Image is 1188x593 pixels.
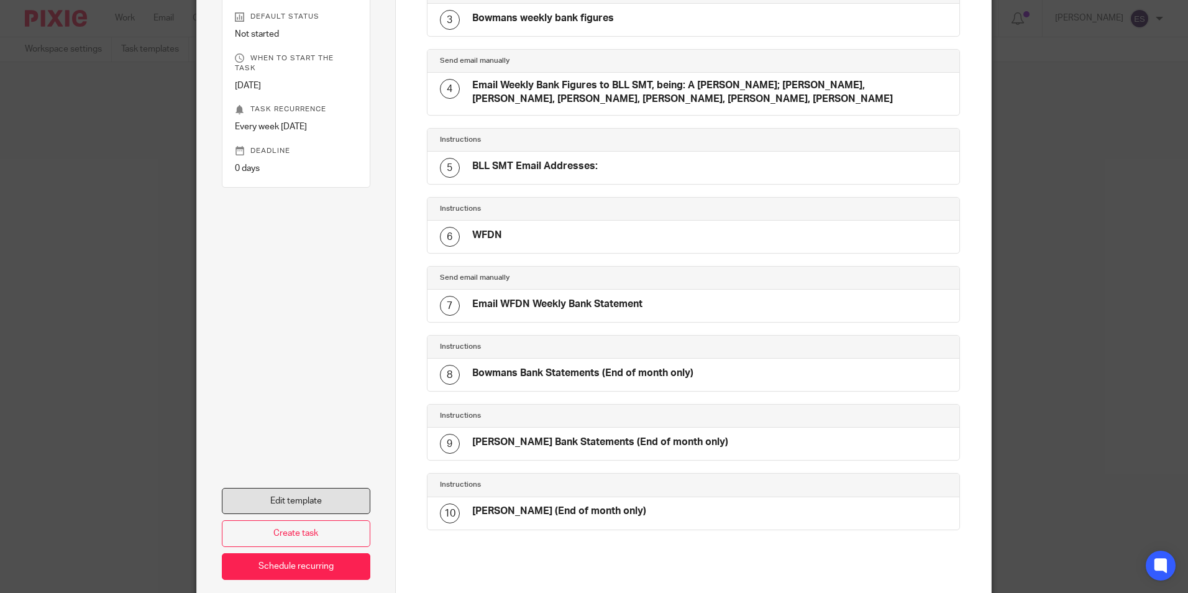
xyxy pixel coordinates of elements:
h4: Instructions [440,204,693,214]
p: Every week [DATE] [235,121,357,133]
div: 3 [440,10,460,30]
h4: Send email manually [440,56,693,66]
p: 0 days [235,162,357,175]
a: Edit template [222,488,370,515]
div: 8 [440,365,460,385]
div: 5 [440,158,460,178]
h4: Instructions [440,342,693,352]
div: 9 [440,434,460,454]
p: Not started [235,28,357,40]
a: Schedule recurring [222,553,370,580]
a: Create task [222,520,370,547]
p: Default status [235,12,357,22]
h4: BLL SMT Email Addresses: [472,160,598,173]
h4: Bowmans Bank Statements (End of month only) [472,367,693,380]
div: 7 [440,296,460,316]
h4: [PERSON_NAME] Bank Statements (End of month only) [472,436,728,449]
p: Task recurrence [235,104,357,114]
p: [DATE] [235,80,357,92]
div: 4 [440,79,460,99]
h4: Bowmans weekly bank figures [472,12,614,25]
h4: Instructions [440,135,693,145]
h4: Send email manually [440,273,693,283]
p: Deadline [235,146,357,156]
div: 6 [440,227,460,247]
h4: Email WFDN Weekly Bank Statement [472,298,642,311]
h4: Email Weekly Bank Figures to BLL SMT, being: A [PERSON_NAME]; [PERSON_NAME], [PERSON_NAME], [PERS... [472,79,948,106]
h4: [PERSON_NAME] (End of month only) [472,505,646,518]
p: When to start the task [235,53,357,73]
h4: WFDN [472,229,502,242]
h4: Instructions [440,480,693,490]
h4: Instructions [440,411,693,421]
div: 10 [440,503,460,523]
